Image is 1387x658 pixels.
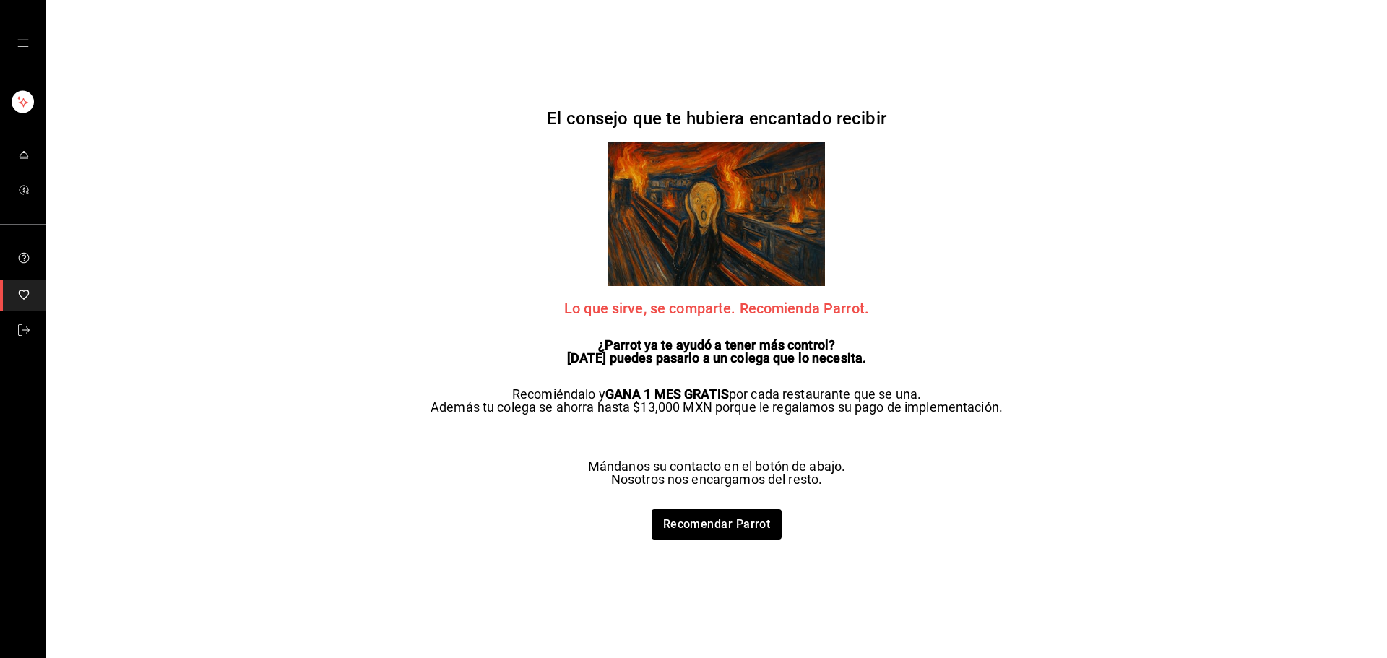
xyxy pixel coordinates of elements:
[652,509,782,540] a: Recomendar Parrot
[431,388,1003,414] p: Recomiéndalo y por cada restaurante que se una. Además tu colega se ahorra hasta $13,000 MXN porq...
[588,460,846,486] p: Mándanos su contacto en el botón de abajo. Nosotros nos encargamos del resto.
[547,110,886,127] h2: El consejo que te hubiera encantado recibir
[564,301,869,316] span: Lo que sirve, se comparte. Recomienda Parrot.
[598,337,835,352] strong: ¿Parrot ya te ayudó a tener más control?
[567,350,867,365] strong: [DATE] puedes pasarlo a un colega que lo necesita.
[608,142,825,286] img: referrals Parrot
[17,38,29,49] button: open drawer
[605,386,729,402] strong: GANA 1 MES GRATIS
